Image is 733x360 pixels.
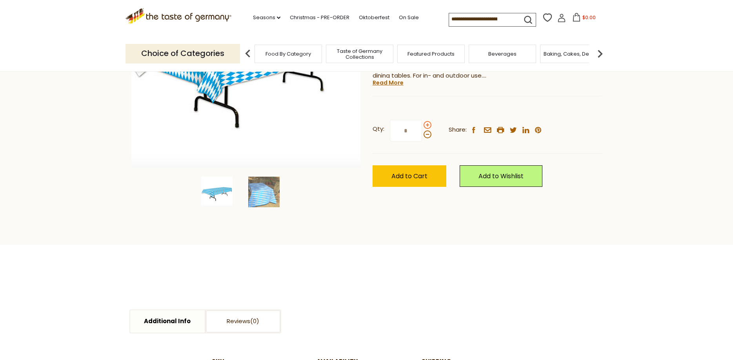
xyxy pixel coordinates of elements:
a: Taste of Germany Collections [328,48,391,60]
a: Add to Wishlist [460,165,542,187]
a: Read More [373,79,404,87]
button: Add to Cart [373,165,446,187]
a: Seasons [253,13,280,22]
a: Reviews [206,310,280,333]
img: previous arrow [240,46,256,62]
input: Qty: [390,120,422,141]
button: $0.00 [567,13,601,25]
a: Food By Category [266,51,311,57]
img: next arrow [592,46,608,62]
strong: Qty: [373,124,384,134]
a: Baking, Cakes, Desserts [544,51,604,57]
span: Share: [449,125,467,135]
p: Choice of Categories [126,44,240,63]
img: The Taste of Germany "Blue White" Bavaria Table Cover, 9' x 4.5' , poly (1/pkg) [201,177,233,206]
a: On Sale [399,13,419,22]
span: $0.00 [582,14,596,21]
a: Oktoberfest [359,13,389,22]
span: Add to Cart [391,172,427,181]
a: Featured Products [407,51,455,57]
img: Bavarian Tablecover, large 9 ft x 4.5 ft [248,177,280,207]
a: Christmas - PRE-ORDER [290,13,349,22]
a: Beverages [488,51,517,57]
a: Additional Info [130,310,205,333]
